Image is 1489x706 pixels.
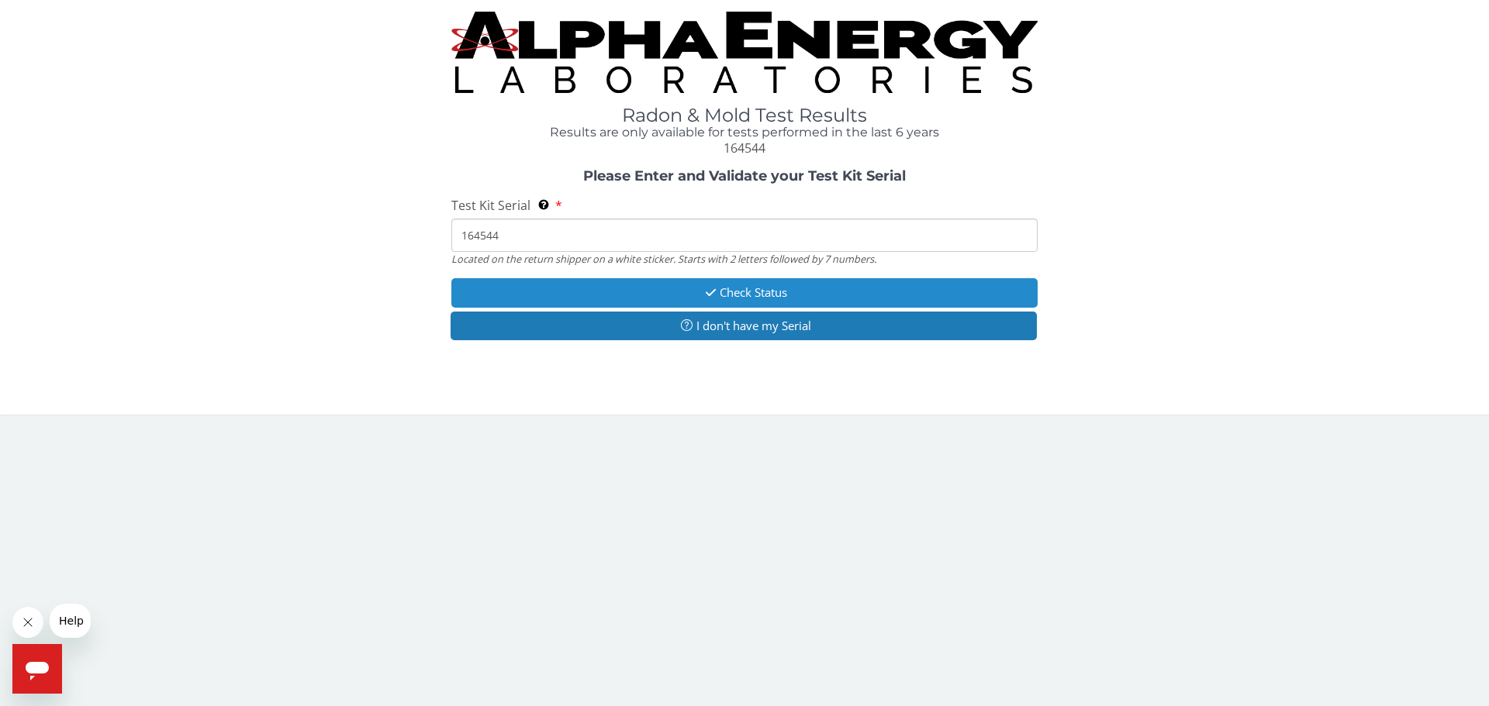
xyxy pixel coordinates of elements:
button: Check Status [451,278,1038,307]
h4: Results are only available for tests performed in the last 6 years [451,126,1038,139]
div: Located on the return shipper on a white sticker. Starts with 2 letters followed by 7 numbers. [451,252,1038,266]
iframe: Close message [12,607,43,638]
strong: Please Enter and Validate your Test Kit Serial [583,167,906,184]
img: TightCrop.jpg [451,12,1038,93]
span: Test Kit Serial [451,197,530,214]
iframe: Message from company [50,604,91,638]
span: 164544 [724,139,765,157]
iframe: Button to launch messaging window [12,644,62,694]
button: I don't have my Serial [451,312,1037,340]
h1: Radon & Mold Test Results [451,105,1038,126]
